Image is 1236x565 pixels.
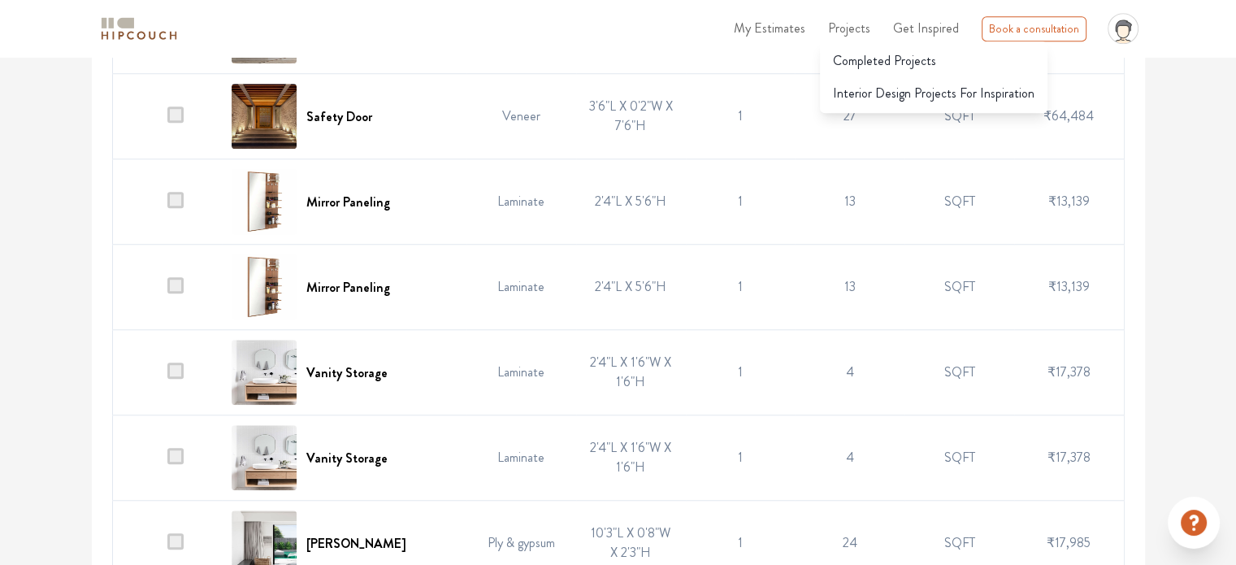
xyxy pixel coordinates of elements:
td: Laminate [466,159,576,245]
td: 2'4"L X 5'6"H [576,159,686,245]
span: Projects [828,19,870,37]
td: 4 [795,330,904,415]
img: Mirror Paneling [232,254,297,319]
span: Get Inspired [893,19,959,37]
td: 4 [795,415,904,501]
h6: Vanity Storage [306,450,388,466]
h6: Mirror Paneling [306,194,390,210]
td: 27 [795,74,904,159]
span: Completed Projects [833,51,936,71]
td: 2'4"L X 1'6"W X 1'6"H [576,415,686,501]
span: ₹17,378 [1047,363,1091,381]
img: Mirror Paneling [232,169,297,234]
h6: [PERSON_NAME] [306,536,406,551]
img: Safety Door [232,84,297,149]
td: SQFT [904,245,1014,330]
h6: Safety Door [306,109,372,124]
h6: Mirror Paneling [306,280,390,295]
div: Book a consultation [982,16,1086,41]
td: 2'4"L X 1'6"W X 1'6"H [576,330,686,415]
td: Laminate [466,415,576,501]
h6: Vanity Storage [306,365,388,380]
td: SQFT [904,159,1014,245]
img: logo-horizontal.svg [98,15,180,43]
td: 3'6"L X 0'2"W X 7'6"H [576,74,686,159]
span: logo-horizontal.svg [98,11,180,47]
span: Interior Design Projects For Inspiration [833,84,1034,103]
td: 13 [795,159,904,245]
span: My Estimates [734,19,805,37]
span: ₹13,139 [1048,192,1090,211]
td: 1 [686,74,796,159]
td: SQFT [904,415,1014,501]
td: Laminate [466,245,576,330]
td: Veneer [466,74,576,159]
span: ₹17,985 [1047,533,1091,552]
td: 2'4"L X 5'6"H [576,245,686,330]
span: ₹17,378 [1047,448,1091,467]
span: ₹64,484 [1043,106,1094,125]
img: Vanity Storage [232,425,297,490]
td: 1 [686,159,796,245]
td: 13 [795,245,904,330]
td: SQFT [904,330,1014,415]
span: ₹13,139 [1048,277,1090,296]
img: Vanity Storage [232,340,297,405]
td: Laminate [466,330,576,415]
td: SQFT [904,74,1014,159]
td: 1 [686,415,796,501]
td: 1 [686,330,796,415]
td: 1 [686,245,796,330]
